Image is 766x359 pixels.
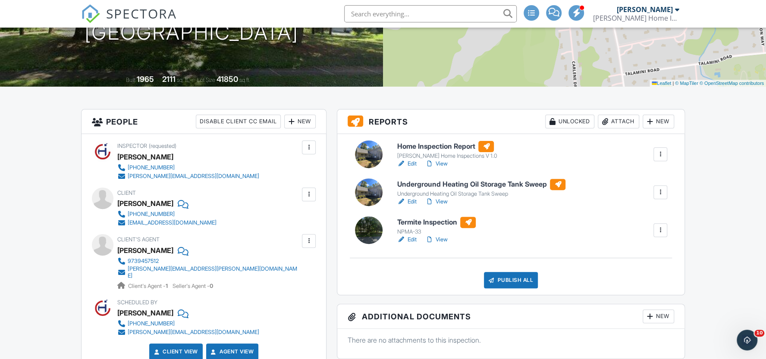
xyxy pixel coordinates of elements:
[397,190,565,197] div: Underground Heating Oil Storage Tank Sweep
[344,5,517,22] input: Search everything...
[117,306,173,319] div: [PERSON_NAME]
[397,217,476,236] a: Termite Inspection NPMA-33
[652,81,671,86] a: Leaflet
[128,164,175,171] div: [PHONE_NUMBER]
[598,115,639,128] div: Attach
[81,12,177,30] a: SPECTORA
[484,272,538,288] div: Publish All
[117,197,173,210] div: [PERSON_NAME]
[117,190,136,196] span: Client
[397,228,476,235] div: NPMA-33
[117,257,300,265] a: 9739457512
[617,5,673,14] div: [PERSON_NAME]
[397,217,476,228] h6: Termite Inspection
[117,163,259,172] a: [PHONE_NUMBER]
[425,197,447,206] a: View
[397,179,565,190] h6: Underground Heating Oil Storage Tank Sweep
[128,265,300,279] div: [PERSON_NAME][EMAIL_ADDRESS][PERSON_NAME][DOMAIN_NAME]
[137,75,154,84] div: 1965
[117,319,259,328] a: [PHONE_NUMBER]
[700,81,764,86] a: © OpenStreetMap contributors
[425,235,447,244] a: View
[754,330,764,337] span: 10
[239,77,250,83] span: sq.ft.
[643,309,674,323] div: New
[337,304,684,329] h3: Additional Documents
[217,75,238,84] div: 41850
[117,143,147,149] span: Inspector
[197,77,215,83] span: Lot Size
[128,320,175,327] div: [PHONE_NUMBER]
[81,4,100,23] img: The Best Home Inspection Software - Spectora
[82,109,326,134] h3: People
[173,283,213,289] span: Seller's Agent -
[128,173,259,180] div: [PERSON_NAME][EMAIL_ADDRESS][DOMAIN_NAME]
[117,299,157,306] span: Scheduled By
[397,141,497,152] h6: Home Inspection Report
[284,115,316,128] div: New
[162,75,176,84] div: 2111
[117,244,173,257] a: [PERSON_NAME]
[117,210,217,219] a: [PHONE_NUMBER]
[737,330,757,350] iframe: Intercom live chat
[117,150,173,163] div: [PERSON_NAME]
[196,115,281,128] div: Disable Client CC Email
[128,329,259,336] div: [PERSON_NAME][EMAIL_ADDRESS][DOMAIN_NAME]
[128,219,217,226] div: [EMAIL_ADDRESS][DOMAIN_NAME]
[425,159,447,168] a: View
[166,283,168,289] strong: 1
[209,347,254,356] a: Agent View
[337,109,684,134] h3: Reports
[152,347,198,356] a: Client View
[348,335,674,345] p: There are no attachments to this inspection.
[117,219,217,227] a: [EMAIL_ADDRESS][DOMAIN_NAME]
[117,328,259,337] a: [PERSON_NAME][EMAIL_ADDRESS][DOMAIN_NAME]
[128,258,159,265] div: 9739457512
[177,77,189,83] span: sq. ft.
[106,4,177,22] span: SPECTORA
[397,153,497,159] div: [PERSON_NAME] Home Inspections V 1.0
[672,81,674,86] span: |
[149,143,176,149] span: (requested)
[126,77,135,83] span: Built
[675,81,698,86] a: © MapTiler
[117,172,259,181] a: [PERSON_NAME][EMAIL_ADDRESS][DOMAIN_NAME]
[397,141,497,160] a: Home Inspection Report [PERSON_NAME] Home Inspections V 1.0
[545,115,594,128] div: Unlocked
[117,265,300,279] a: [PERSON_NAME][EMAIL_ADDRESS][PERSON_NAME][DOMAIN_NAME]
[117,236,160,243] span: Client's Agent
[397,197,416,206] a: Edit
[397,179,565,198] a: Underground Heating Oil Storage Tank Sweep Underground Heating Oil Storage Tank Sweep
[643,115,674,128] div: New
[210,283,213,289] strong: 0
[397,159,416,168] a: Edit
[128,211,175,218] div: [PHONE_NUMBER]
[397,235,416,244] a: Edit
[593,14,679,22] div: Coletta Home Inspections
[128,283,169,289] span: Client's Agent -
